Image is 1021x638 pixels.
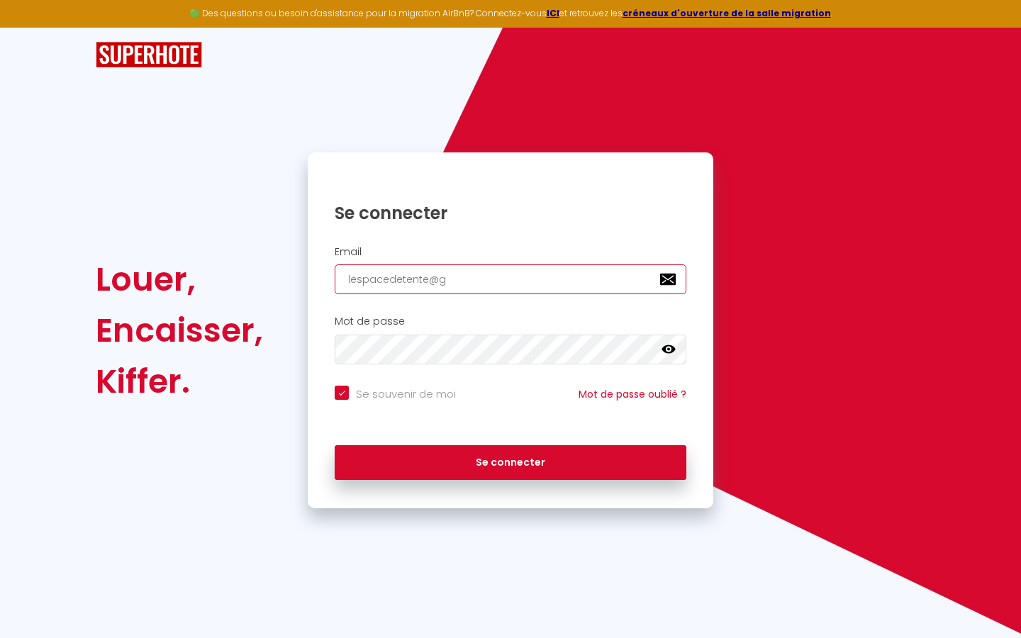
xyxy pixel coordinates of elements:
[96,356,263,407] div: Kiffer.
[96,42,202,68] img: SuperHote logo
[96,305,263,356] div: Encaisser,
[623,7,831,19] a: créneaux d'ouverture de la salle migration
[579,387,686,401] a: Mot de passe oublié ?
[547,7,559,19] a: ICI
[96,254,263,305] div: Louer,
[335,246,686,258] h2: Email
[335,445,686,481] button: Se connecter
[335,202,686,224] h1: Se connecter
[11,6,54,48] button: Ouvrir le widget de chat LiveChat
[335,264,686,294] input: Ton Email
[335,315,686,328] h2: Mot de passe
